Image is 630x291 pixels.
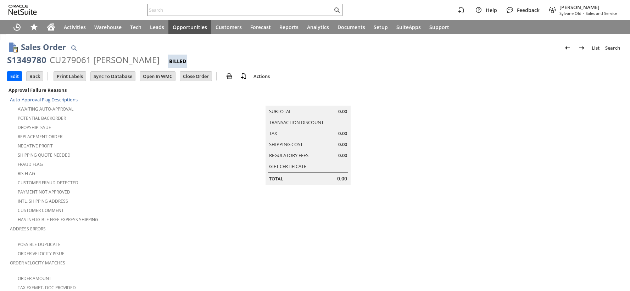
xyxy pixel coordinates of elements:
input: Print Labels [54,72,86,81]
input: Back [27,72,43,81]
a: Possible Duplicate [18,241,61,247]
svg: Search [333,6,341,14]
a: Shipping Quote Needed [18,152,71,158]
a: Tax Exempt. Doc Provided [18,285,76,291]
a: Home [43,20,60,34]
a: Intl. Shipping Address [18,198,68,204]
a: Has Ineligible Free Express Shipping [18,217,98,223]
input: Sync To Database [91,72,135,81]
a: Customer Fraud Detected [18,180,78,186]
span: Documents [338,24,365,30]
a: List [589,42,602,54]
div: Billed [168,55,187,68]
input: Search [148,6,333,14]
a: Order Velocity Matches [10,260,65,266]
div: Shortcuts [26,20,43,34]
svg: Recent Records [13,23,21,31]
a: Recent Records [9,20,26,34]
span: Sales and Service [586,11,617,16]
span: Sylvane Old [559,11,581,16]
svg: logo [9,5,37,15]
span: Leads [150,24,164,30]
a: Tax [269,130,277,136]
a: Transaction Discount [269,119,324,125]
a: Auto-Approval Flag Descriptions [10,96,78,103]
img: add-record.svg [239,72,248,80]
a: Replacement Order [18,134,62,140]
a: Order Velocity Issue [18,251,65,257]
span: Tech [130,24,141,30]
a: Total [269,175,283,182]
span: Feedback [517,7,540,13]
a: Reports [275,20,303,34]
a: Dropship Issue [18,124,51,130]
span: Help [486,7,497,13]
caption: Summary [266,94,351,106]
span: 0.00 [338,141,347,148]
img: Quick Find [69,44,78,52]
a: Customer Comment [18,207,64,213]
svg: Home [47,23,55,31]
a: Analytics [303,20,333,34]
a: RIS flag [18,170,35,177]
a: Tech [126,20,146,34]
div: S1349780 [7,54,46,66]
a: Address Errors [10,226,46,232]
a: Actions [251,73,273,79]
span: Customers [216,24,242,30]
h1: Sales Order [21,41,66,53]
a: Order Amount [18,275,51,281]
span: 0.00 [338,130,347,137]
div: Approval Failure Reasons [7,85,210,95]
a: Payment not approved [18,189,70,195]
a: Support [425,20,453,34]
span: Support [429,24,449,30]
span: Opportunities [173,24,207,30]
img: Next [578,44,586,52]
span: 0.00 [338,108,347,115]
a: Customers [211,20,246,34]
svg: Shortcuts [30,23,38,31]
a: Gift Certificate [269,163,306,169]
a: Negative Profit [18,143,53,149]
a: Forecast [246,20,275,34]
a: Activities [60,20,90,34]
img: Previous [563,44,572,52]
span: Warehouse [94,24,122,30]
a: Awaiting Auto-Approval [18,106,73,112]
a: Regulatory Fees [269,152,308,158]
a: Search [602,42,623,54]
input: Open In WMC [140,72,175,81]
span: SuiteApps [396,24,421,30]
span: Setup [374,24,388,30]
a: Documents [333,20,369,34]
a: SuiteApps [392,20,425,34]
div: CU279061 [PERSON_NAME] [50,54,160,66]
a: Warehouse [90,20,126,34]
span: Analytics [307,24,329,30]
a: Setup [369,20,392,34]
span: Forecast [250,24,271,30]
a: Shipping Cost [269,141,303,147]
span: - [583,11,584,16]
a: Leads [146,20,168,34]
span: 0.00 [338,152,347,159]
a: Potential Backorder [18,115,66,121]
span: Activities [64,24,86,30]
span: Reports [279,24,299,30]
a: Opportunities [168,20,211,34]
span: [PERSON_NAME] [559,4,617,11]
input: Edit [7,72,22,81]
a: Subtotal [269,108,291,114]
span: 0.00 [337,175,347,182]
input: Close Order [180,72,212,81]
a: Fraud Flag [18,161,43,167]
img: print.svg [225,72,234,80]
